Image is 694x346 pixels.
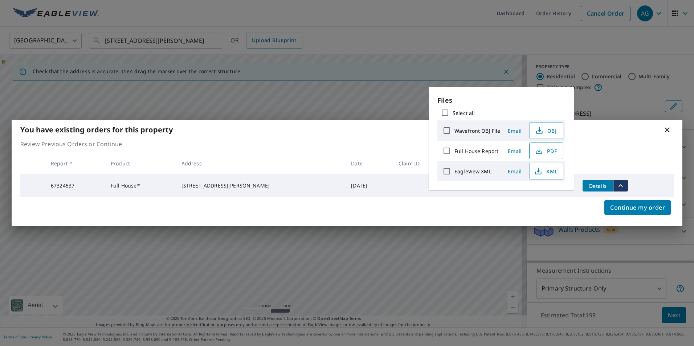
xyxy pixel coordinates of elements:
[345,174,393,197] td: [DATE]
[345,153,393,174] th: Date
[534,147,557,155] span: PDF
[181,182,340,189] div: [STREET_ADDRESS][PERSON_NAME]
[529,122,563,139] button: OBJ
[587,182,609,189] span: Details
[610,202,665,213] span: Continue my order
[534,167,557,176] span: XML
[604,200,671,215] button: Continue my order
[45,174,105,197] td: 67324537
[454,148,498,155] label: Full House Report
[503,125,526,136] button: Email
[393,153,448,174] th: Claim ID
[529,163,563,180] button: XML
[506,127,523,134] span: Email
[45,153,105,174] th: Report #
[20,140,674,148] p: Review Previous Orders or Continue
[105,174,176,197] td: Full House™
[503,145,526,157] button: Email
[454,168,491,175] label: EagleView XML
[176,153,346,174] th: Address
[503,166,526,177] button: Email
[583,180,613,191] button: detailsBtn-67324537
[453,110,475,116] label: Select all
[20,125,173,135] b: You have existing orders for this property
[534,126,557,135] span: OBJ
[105,153,176,174] th: Product
[437,95,565,105] p: Files
[454,127,500,134] label: Wavefront OBJ File
[506,148,523,155] span: Email
[529,143,563,159] button: PDF
[613,180,628,191] button: filesDropdownBtn-67324537
[506,168,523,175] span: Email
